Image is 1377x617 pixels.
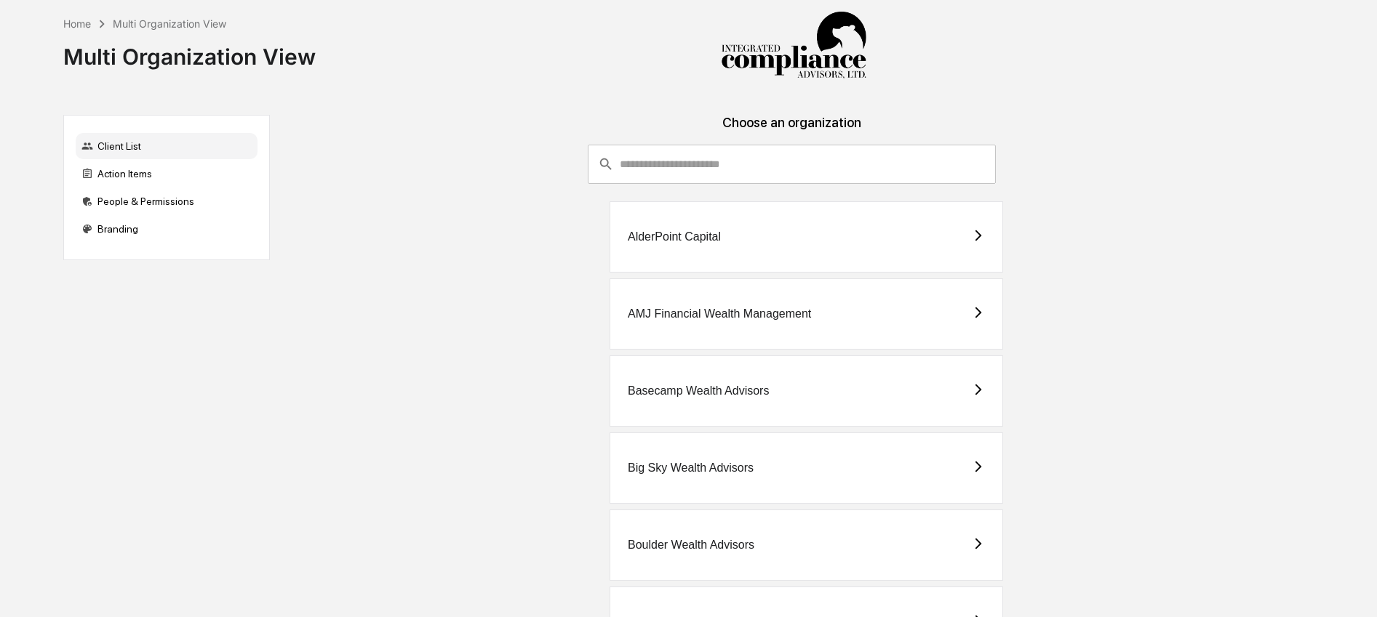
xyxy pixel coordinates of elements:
div: Boulder Wealth Advisors [628,539,754,552]
div: AMJ Financial Wealth Management [628,307,811,320]
div: Basecamp Wealth Advisors [628,384,769,398]
div: Action Items [76,161,258,187]
div: Multi Organization View [113,17,226,30]
div: Choose an organization [282,115,1303,145]
div: People & Permissions [76,188,258,214]
div: Client List [76,133,258,159]
div: AlderPoint Capital [628,230,721,243]
div: Big Sky Wealth Advisors [628,461,754,475]
div: consultant-dashboard__filter-organizations-search-bar [588,145,996,184]
img: Integrated Compliance Advisors [721,12,866,80]
div: Branding [76,216,258,242]
div: Multi Organization View [63,32,316,70]
div: Home [63,17,91,30]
